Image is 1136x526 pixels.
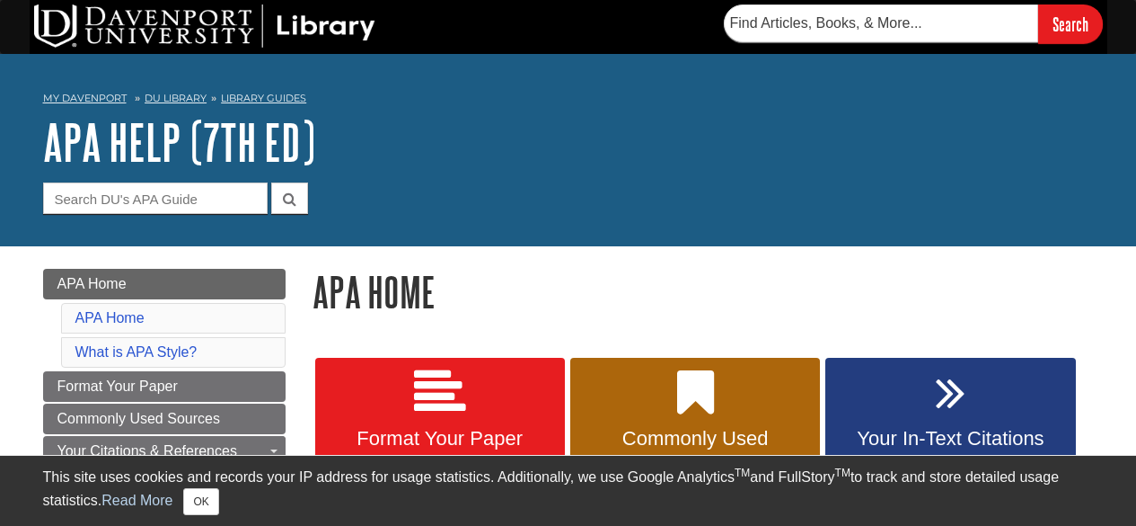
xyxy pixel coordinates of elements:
span: APA Home [57,276,127,291]
img: DU Library [34,4,375,48]
a: APA Help (7th Ed) [43,114,315,170]
form: Searches DU Library's articles, books, and more [724,4,1103,43]
span: Format Your Paper [329,427,551,450]
a: Format Your Paper [315,358,565,493]
span: Format Your Paper [57,379,178,394]
a: Library Guides [221,92,306,104]
a: DU Library [145,92,207,104]
a: APA Home [75,310,145,325]
a: Your Citations & References [43,436,286,467]
sup: TM [835,467,850,479]
input: Search DU's APA Guide [43,183,268,214]
a: Read More [101,493,172,508]
a: APA Home [43,269,286,299]
a: Commonly Used Sources [43,404,286,434]
nav: breadcrumb [43,86,1094,115]
input: Search [1038,4,1103,43]
span: Commonly Used Sources [584,427,806,474]
a: What is APA Style? [75,344,198,360]
a: My Davenport [43,91,127,106]
div: This site uses cookies and records your IP address for usage statistics. Additionally, we use Goo... [43,467,1094,515]
sup: TM [735,467,750,479]
input: Find Articles, Books, & More... [724,4,1038,42]
h1: APA Home [313,269,1094,315]
a: Commonly Used Sources [570,358,820,493]
span: Commonly Used Sources [57,411,220,426]
a: Format Your Paper [43,371,286,402]
span: Your Citations & References [57,443,237,459]
span: Your In-Text Citations [839,427,1061,450]
button: Close [183,488,218,515]
a: Your In-Text Citations [825,358,1075,493]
